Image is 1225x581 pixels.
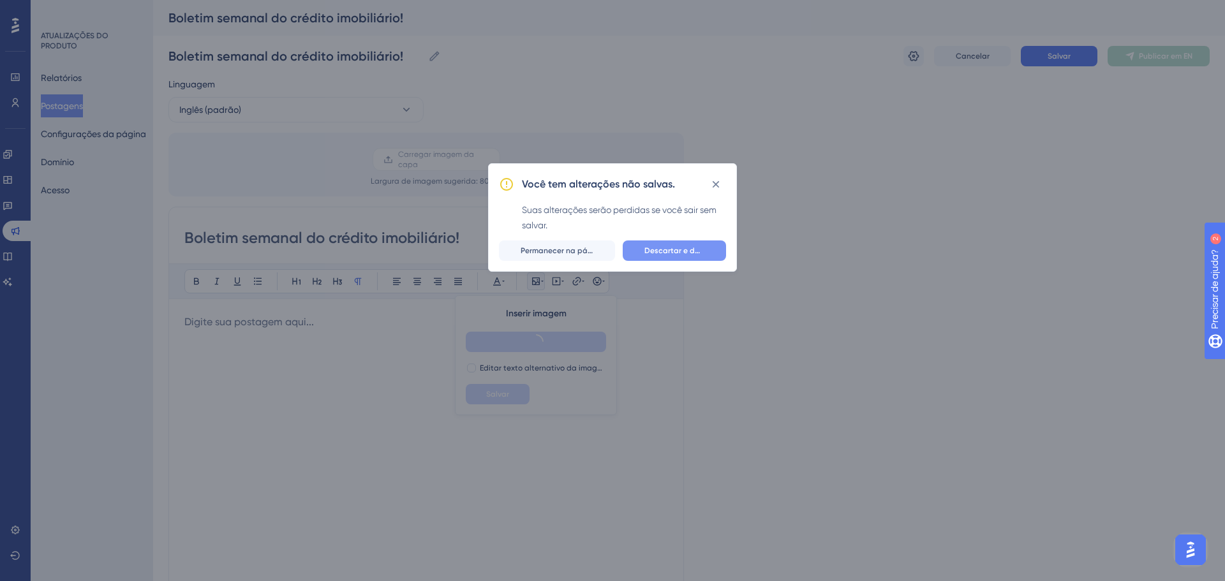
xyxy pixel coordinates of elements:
[30,6,110,15] font: Precisar de ajuda?
[521,246,604,255] font: Permanecer na página
[1171,531,1210,569] iframe: Iniciador do Assistente de IA do UserGuiding
[522,205,716,230] font: Suas alterações serão perdidas se você sair sem salvar.
[522,178,675,190] font: Você tem alterações não salvas.
[119,8,122,15] font: 2
[644,246,713,255] font: Descartar e deixar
